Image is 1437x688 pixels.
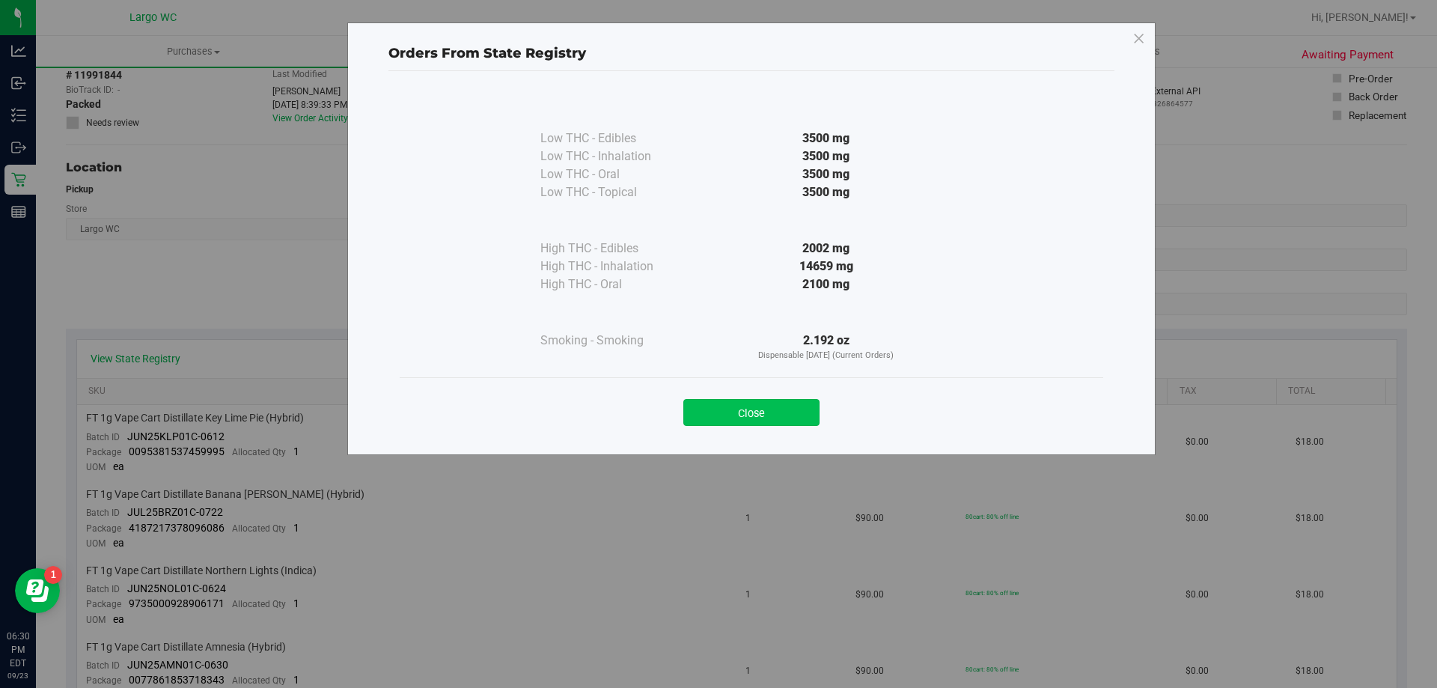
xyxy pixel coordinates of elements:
span: Orders From State Registry [388,45,586,61]
div: Low THC - Oral [540,165,690,183]
div: 3500 mg [690,183,962,201]
div: Low THC - Edibles [540,130,690,147]
button: Close [683,399,820,426]
div: 3500 mg [690,147,962,165]
iframe: Resource center [15,568,60,613]
iframe: Resource center unread badge [44,566,62,584]
div: Low THC - Topical [540,183,690,201]
div: High THC - Oral [540,275,690,293]
div: Low THC - Inhalation [540,147,690,165]
div: 2.192 oz [690,332,962,362]
div: 3500 mg [690,130,962,147]
div: Smoking - Smoking [540,332,690,350]
p: Dispensable [DATE] (Current Orders) [690,350,962,362]
div: 2100 mg [690,275,962,293]
div: 2002 mg [690,240,962,258]
div: High THC - Inhalation [540,258,690,275]
div: 14659 mg [690,258,962,275]
div: 3500 mg [690,165,962,183]
div: High THC - Edibles [540,240,690,258]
